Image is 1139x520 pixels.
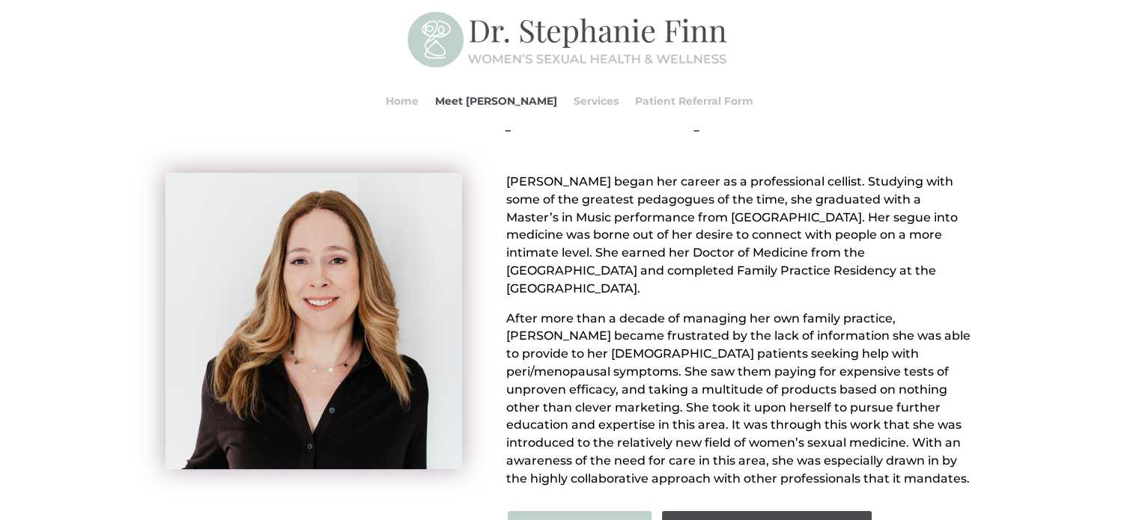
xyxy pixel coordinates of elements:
[435,73,557,129] a: Meet [PERSON_NAME]
[165,173,462,469] img: Stephanie Finn Headshot 02
[506,310,974,488] p: After more than a decade of managing her own family practice, [PERSON_NAME] became frustrated by ...
[386,73,419,129] a: Home
[574,73,619,129] a: Services
[506,173,974,310] p: [PERSON_NAME] began her career as a professional cellist. Studying with some of the greatest peda...
[635,73,753,129] a: Patient Referral Form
